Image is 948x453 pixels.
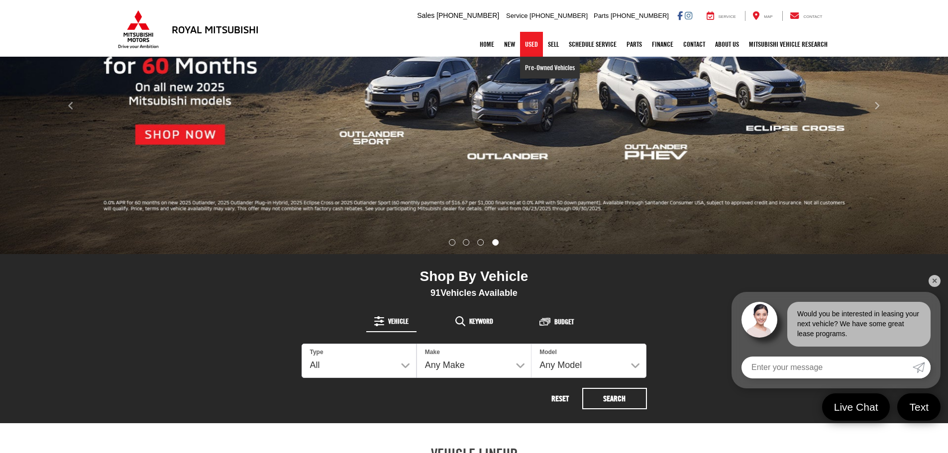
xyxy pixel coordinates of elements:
[449,239,455,246] li: Go to slide number 1.
[302,268,647,287] div: Shop By Vehicle
[463,239,470,246] li: Go to slide number 2.
[741,357,913,378] input: Enter your message
[622,32,647,57] a: Parts: Opens in a new tab
[492,239,499,246] li: Go to slide number 4.
[540,388,580,409] button: Reset
[554,318,574,325] span: Budget
[388,318,409,325] span: Vehicle
[764,14,772,19] span: Map
[685,11,692,19] a: Instagram: Click to visit our Instagram page
[430,288,440,298] span: 91
[678,32,710,57] a: Contact
[829,400,883,414] span: Live Chat
[744,32,833,57] a: Mitsubishi Vehicle Research
[436,11,499,19] span: [PHONE_NUMBER]
[699,11,743,21] a: Service
[302,287,647,298] div: Vehicles Available
[310,348,323,357] label: Type
[477,239,484,246] li: Go to slide number 3.
[417,11,434,19] span: Sales
[520,57,580,79] a: Pre-Owned Vehicles
[782,11,830,21] a: Contact
[425,348,440,357] label: Make
[582,388,647,409] button: Search
[803,14,822,19] span: Contact
[469,318,493,325] span: Keyword
[710,32,744,57] a: About Us
[543,32,564,57] a: Sell
[913,357,931,378] a: Submit
[677,11,683,19] a: Facebook: Click to visit our Facebook page
[647,32,678,57] a: Finance
[897,393,941,421] a: Text
[745,11,780,21] a: Map
[611,12,669,19] span: [PHONE_NUMBER]
[719,14,736,19] span: Service
[904,400,934,414] span: Text
[116,10,161,49] img: Mitsubishi
[499,32,520,57] a: New
[520,32,543,57] a: Used
[506,12,527,19] span: Service
[475,32,499,57] a: Home
[822,393,890,421] a: Live Chat
[172,24,259,35] h3: Royal Mitsubishi
[594,12,609,19] span: Parts
[564,32,622,57] a: Schedule Service: Opens in a new tab
[529,12,588,19] span: [PHONE_NUMBER]
[539,348,557,357] label: Model
[787,302,931,347] div: Would you be interested in leasing your next vehicle? We have some great lease programs.
[741,302,777,338] img: Agent profile photo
